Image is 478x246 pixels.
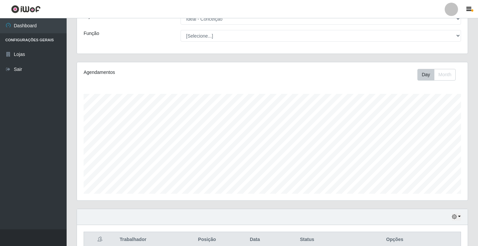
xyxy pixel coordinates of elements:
[11,5,41,13] img: CoreUI Logo
[417,69,456,81] div: First group
[434,69,456,81] button: Month
[417,69,461,81] div: Toolbar with button groups
[84,30,99,37] label: Função
[84,69,235,76] div: Agendamentos
[417,69,434,81] button: Day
